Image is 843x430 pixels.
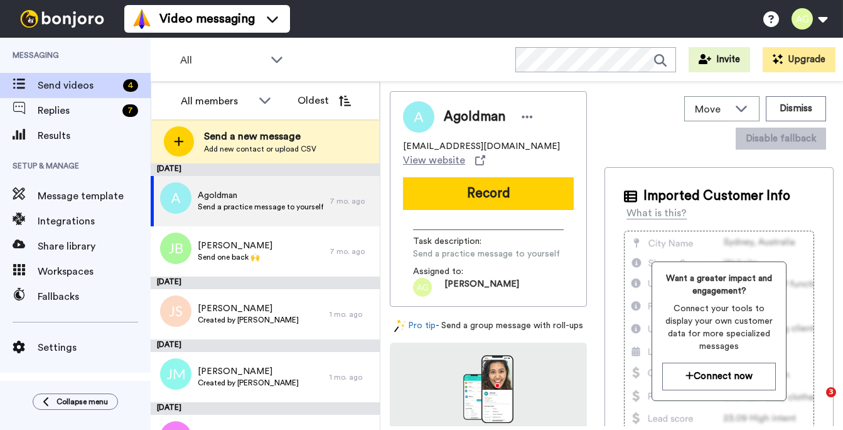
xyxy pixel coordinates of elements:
span: [EMAIL_ADDRESS][DOMAIN_NAME] [403,140,560,153]
img: a.png [160,182,191,214]
div: All members [181,94,252,109]
span: Video messaging [159,10,255,28]
div: What is this? [626,206,687,221]
span: Created by [PERSON_NAME] [198,378,299,388]
span: [PERSON_NAME] [198,240,272,252]
div: 7 [122,104,138,117]
img: js.png [160,295,191,327]
div: [DATE] [151,163,380,176]
img: jb.png [160,233,191,264]
div: 7 mo. ago [330,196,373,206]
span: Results [38,128,151,143]
span: Agoldman [198,189,323,202]
img: bj-logo-header-white.svg [15,10,109,28]
span: [PERSON_NAME] [444,278,519,297]
button: Upgrade [763,47,835,72]
img: magic-wand.svg [394,319,405,333]
span: Send videos [38,78,118,93]
span: 3 [826,387,836,397]
img: jm.png [160,358,191,390]
span: Agoldman [444,107,505,126]
span: Collapse menu [56,397,108,407]
div: 1 mo. ago [330,309,373,319]
span: Want a greater impact and engagement? [662,272,776,297]
span: Connect your tools to display your own customer data for more specialized messages [662,302,776,353]
div: 4 [123,79,138,92]
span: Send a practice message to yourself [198,202,323,212]
span: Created by [PERSON_NAME] [198,315,299,325]
span: [PERSON_NAME] [198,365,299,378]
img: vm-color.svg [132,9,152,29]
span: Move [695,102,729,117]
span: [PERSON_NAME] [198,302,299,315]
button: Collapse menu [33,394,118,410]
div: - Send a group message with roll-ups [390,319,587,333]
span: Add new contact or upload CSV [204,144,316,154]
div: [DATE] [151,277,380,289]
button: Invite [689,47,750,72]
span: Workspaces [38,264,151,279]
button: Dismiss [766,96,826,121]
button: Connect now [662,363,776,390]
span: Message template [38,189,151,204]
span: Integrations [38,214,151,229]
span: Assigned to: [413,265,501,278]
img: ag.png [413,278,432,297]
img: download [463,355,513,423]
div: [DATE] [151,402,380,415]
div: 7 mo. ago [330,246,373,256]
button: Record [403,177,574,210]
span: Send one back 🙌 [198,252,272,262]
a: View website [403,153,485,168]
a: Pro tip [394,319,436,333]
span: View website [403,153,465,168]
span: Send a practice message to yourself [413,248,560,260]
span: Settings [38,340,151,355]
span: Task description : [413,235,501,248]
iframe: Intercom live chat [800,387,830,417]
span: Fallbacks [38,289,151,304]
span: Imported Customer Info [643,187,790,206]
span: Replies [38,103,117,118]
div: 1 mo. ago [330,372,373,382]
span: Share library [38,239,151,254]
button: Oldest [288,88,360,113]
span: Send a new message [204,129,316,144]
div: [DATE] [151,339,380,352]
button: Disable fallback [736,128,826,150]
img: Image of Agoldman [403,101,434,133]
span: All [180,53,264,68]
